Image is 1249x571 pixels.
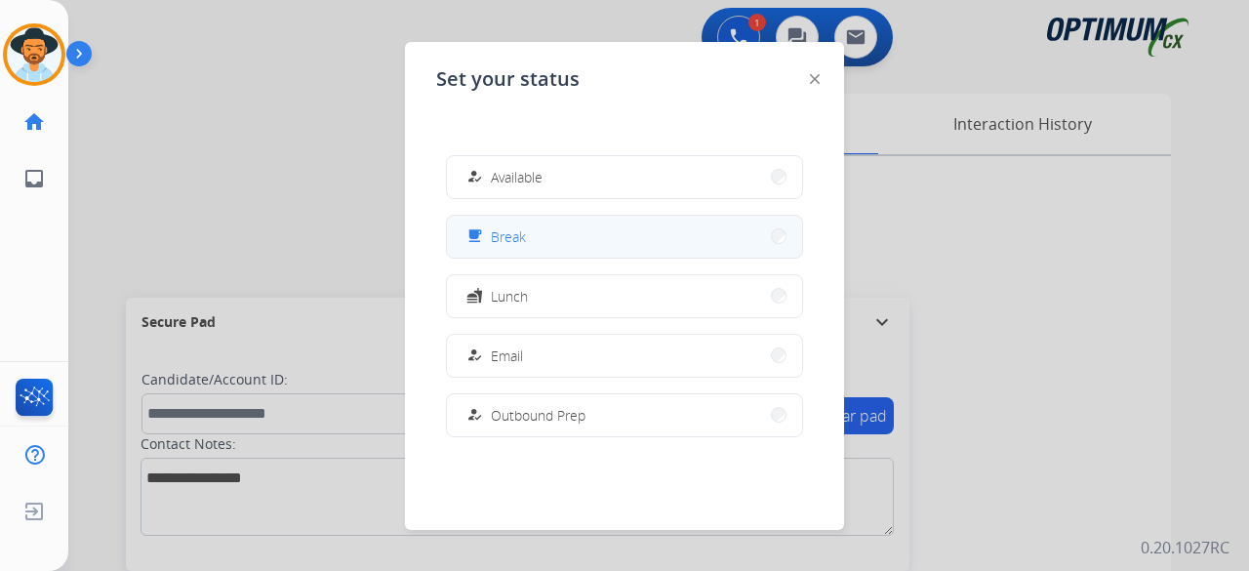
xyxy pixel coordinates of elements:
button: Outbound Prep [447,394,802,436]
span: Available [491,167,543,187]
mat-icon: fastfood [466,288,483,305]
button: Available [447,156,802,198]
p: 0.20.1027RC [1141,536,1229,559]
mat-icon: how_to_reg [466,169,483,185]
mat-icon: how_to_reg [466,407,483,424]
span: Outbound Prep [491,405,585,426]
button: Email [447,335,802,377]
span: Set your status [436,65,580,93]
button: Lunch [447,275,802,317]
img: close-button [810,74,820,84]
span: Break [491,226,526,247]
span: Lunch [491,286,528,306]
span: Email [491,346,523,366]
mat-icon: how_to_reg [466,347,483,364]
mat-icon: home [22,110,46,134]
mat-icon: free_breakfast [466,228,483,245]
img: avatar [7,27,61,82]
button: Break [447,216,802,258]
mat-icon: inbox [22,167,46,190]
